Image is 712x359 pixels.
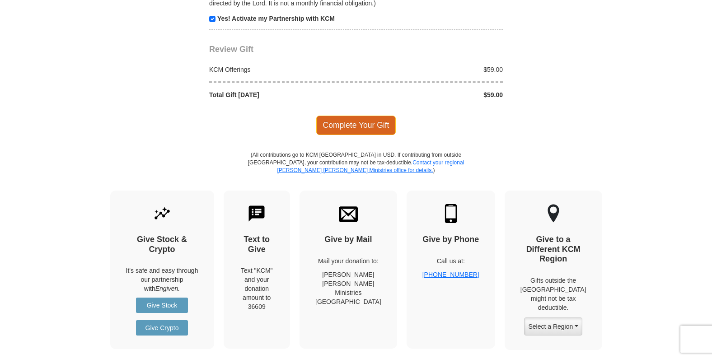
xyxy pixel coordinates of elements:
[356,65,508,74] div: $59.00
[136,320,188,336] a: Give Crypto
[239,266,275,311] div: Text "KCM" and your donation amount to 36609
[217,15,335,22] strong: Yes! Activate my Partnership with KCM
[153,204,172,223] img: give-by-stock.svg
[126,235,198,254] h4: Give Stock & Crypto
[422,235,479,245] h4: Give by Phone
[422,256,479,266] p: Call us at:
[205,65,356,74] div: KCM Offerings
[524,317,582,336] button: Select a Region
[136,298,188,313] a: Give Stock
[339,204,358,223] img: envelope.svg
[520,235,586,264] h4: Give to a Different KCM Region
[247,204,266,223] img: text-to-give.svg
[520,276,586,312] p: Gifts outside the [GEOGRAPHIC_DATA] might not be tax deductible.
[422,271,479,278] a: [PHONE_NUMBER]
[547,204,560,223] img: other-region
[277,159,464,173] a: Contact your regional [PERSON_NAME] [PERSON_NAME] Ministries office for details.
[356,90,508,99] div: $59.00
[315,256,381,266] p: Mail your donation to:
[155,285,180,292] i: Engiven.
[248,151,464,191] p: (All contributions go to KCM [GEOGRAPHIC_DATA] in USD. If contributing from outside [GEOGRAPHIC_D...
[315,270,381,306] p: [PERSON_NAME] [PERSON_NAME] Ministries [GEOGRAPHIC_DATA]
[126,266,198,293] p: It's safe and easy through our partnership with
[209,45,253,54] span: Review Gift
[441,204,460,223] img: mobile.svg
[205,90,356,99] div: Total Gift [DATE]
[316,116,396,135] span: Complete Your Gift
[315,235,381,245] h4: Give by Mail
[239,235,275,254] h4: Text to Give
